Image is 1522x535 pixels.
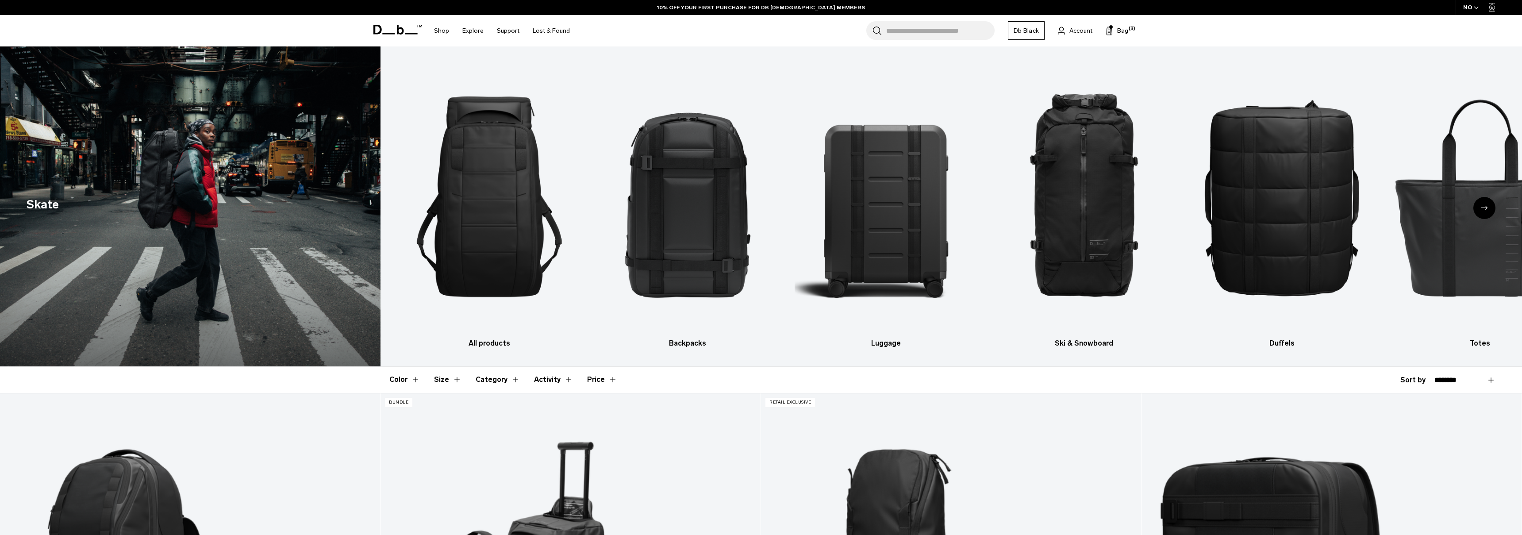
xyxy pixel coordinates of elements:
button: Toggle Filter [534,367,573,393]
li: 1 / 10 [398,60,581,349]
li: 4 / 10 [992,60,1175,349]
a: Db Luggage [795,60,977,349]
button: Bag (3) [1106,25,1128,36]
a: Lost & Found [533,15,570,46]
a: Support [497,15,519,46]
span: (3) [1129,25,1135,33]
div: Next slide [1473,197,1495,219]
button: Toggle Filter [389,367,420,393]
li: 5 / 10 [1191,60,1373,349]
img: Db [1191,60,1373,334]
h3: Ski & Snowboard [992,338,1175,349]
a: Account [1058,25,1092,36]
a: Db Black [1008,21,1045,40]
img: Db [398,60,581,334]
h3: Duffels [1191,338,1373,349]
img: Db [992,60,1175,334]
a: Db All products [398,60,581,349]
li: 2 / 10 [596,60,779,349]
nav: Main Navigation [427,15,577,46]
img: Db [795,60,977,334]
button: Toggle Price [587,367,617,393]
a: Shop [434,15,449,46]
a: Db Backpacks [596,60,779,349]
li: 3 / 10 [795,60,977,349]
h3: All products [398,338,581,349]
p: retail exclusive [765,398,815,407]
a: 10% OFF YOUR FIRST PURCHASE FOR DB [DEMOGRAPHIC_DATA] MEMBERS [657,4,865,12]
button: Toggle Filter [434,367,461,393]
a: Explore [462,15,484,46]
img: Db [596,60,779,334]
span: Bag [1117,26,1128,35]
h1: Skate [27,196,59,214]
button: Toggle Filter [476,367,520,393]
h3: Luggage [795,338,977,349]
p: Bundle [385,398,412,407]
a: Db Ski & Snowboard [992,60,1175,349]
h3: Backpacks [596,338,779,349]
span: Account [1069,26,1092,35]
a: Db Duffels [1191,60,1373,349]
